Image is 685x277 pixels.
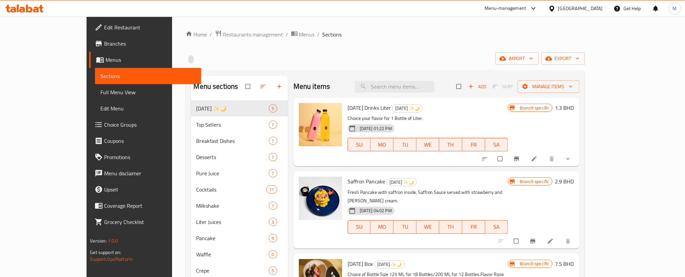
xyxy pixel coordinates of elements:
a: Edit menu item [531,155,539,162]
div: items [269,153,277,161]
p: Fresh Pancake with saffron inside, Saffron Sauce served with strawberry and [PERSON_NAME] cream. [348,188,508,205]
span: 3 [269,219,277,225]
a: Edit Menu [95,100,201,117]
button: TH [439,138,462,151]
span: Branch specific [517,260,552,267]
span: [DATE] Box [348,259,373,269]
span: WE [419,222,437,232]
span: 7 [269,203,277,209]
a: Choice Groups [89,117,201,133]
span: Select all sections [241,80,256,93]
div: [GEOGRAPHIC_DATA] [558,5,603,12]
span: Sections [323,30,342,39]
span: Menus [105,56,195,64]
button: Add [467,81,488,92]
a: Restaurants management [215,30,283,39]
span: Branch specific [517,105,552,111]
span: Branch specific [517,178,552,185]
span: 5 [269,268,277,274]
button: Manage items [518,80,580,93]
button: TU [394,220,417,234]
div: Milkshake7 [191,198,288,214]
span: 9 [269,235,277,242]
span: Saffron Pancake [348,176,385,186]
span: [DATE] ✨🌙 [375,260,404,268]
span: Restaurants management [223,30,283,39]
img: Ramadan Drinks Liter [299,103,342,146]
span: [DATE] 01:22 PM [357,125,395,132]
div: Cocktails11 [191,181,288,198]
span: Coverage Report [104,202,195,210]
h2: Menu sections [194,81,238,92]
span: import [501,54,533,63]
span: Manage items [523,82,574,91]
span: Pure Juice [196,169,269,177]
span: Cocktails [196,185,266,194]
span: SA [488,222,505,232]
div: Pancake9 [191,230,288,246]
nav: breadcrumb [186,30,585,39]
span: 7 [269,122,277,128]
div: Desserts [196,153,269,161]
span: MO [373,222,391,232]
div: items [269,250,277,258]
span: SU [351,140,368,150]
span: Top Sellers [196,121,269,129]
a: Full Menu View [95,84,201,100]
li: / [286,30,288,39]
div: Pure Juice7 [191,165,288,181]
button: TH [439,220,462,234]
span: Grocery Checklist [104,218,195,226]
button: SU [348,220,371,234]
span: Sections [100,72,195,80]
a: Branches [89,35,201,52]
div: items [269,104,277,112]
span: 7 [269,138,277,144]
button: import [495,52,539,65]
li: / [317,30,320,39]
span: Coupons [104,137,195,145]
span: WE [419,140,437,150]
span: M [673,5,677,12]
button: MO [371,220,394,234]
div: Waffle0 [191,246,288,262]
div: Ramadan ✨🌙 [386,178,417,186]
svg: Show Choices [565,155,571,162]
button: show more [561,151,577,166]
span: Liter Juices [196,218,269,226]
div: Menu-management [485,4,526,12]
div: Ramadan ✨🌙 [392,104,423,112]
button: delete [561,234,577,249]
button: sort-choices [477,151,494,166]
span: 7 [269,154,277,160]
button: MO [371,138,394,151]
div: Breakfast Dishes7 [191,133,288,149]
a: Menu disclaimer [89,165,201,181]
span: 5 [269,105,277,112]
span: TH [442,140,459,150]
div: Ramadan ✨🌙 [374,260,405,269]
span: TU [396,222,414,232]
h2: Menu items [293,81,330,92]
div: items [269,121,277,129]
span: [DATE] ✨🌙 [196,104,269,112]
span: Pancake [196,234,269,242]
span: Edit Restaurant [104,23,195,31]
span: export [547,54,580,63]
span: Promotions [104,153,195,161]
button: delete [544,151,561,166]
div: [DATE] ✨🌙5 [191,100,288,117]
span: Select to update [510,235,524,248]
span: Milkshake [196,202,269,210]
div: items [266,185,277,194]
img: Saffron Pancake [299,177,342,220]
a: Menus [291,30,315,39]
button: Branch-specific-item [525,234,542,249]
div: Top Sellers7 [191,117,288,133]
button: Add section [272,79,288,94]
span: Breakfast Dishes [196,137,269,145]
